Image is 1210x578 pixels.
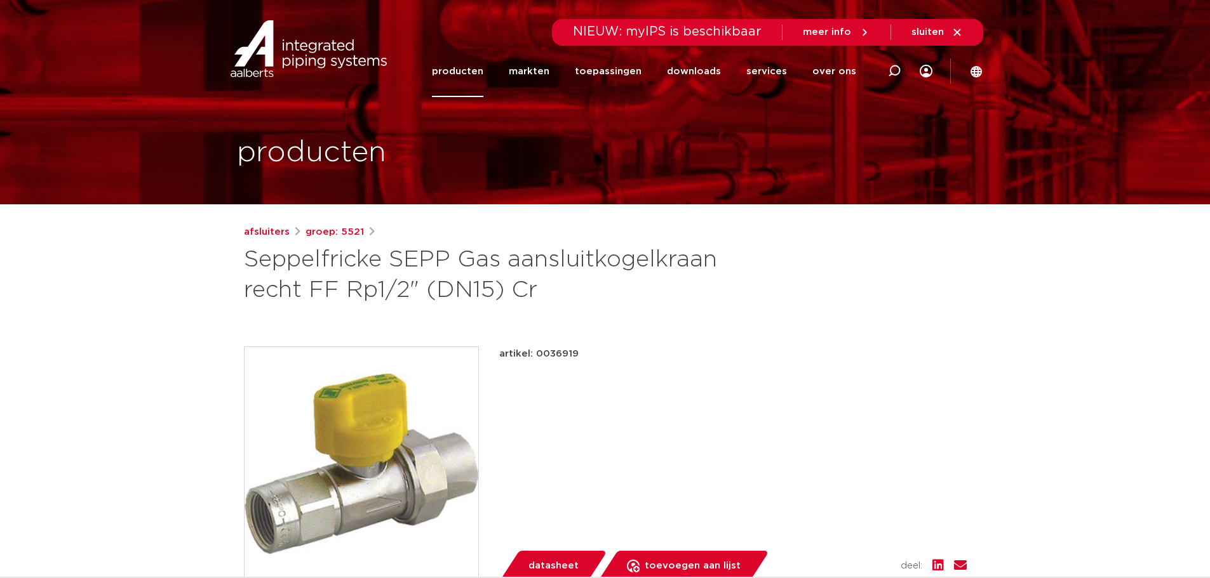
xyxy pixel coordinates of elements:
[432,46,483,97] a: producten
[306,225,364,240] a: groep: 5521
[901,558,922,574] span: deel:
[812,46,856,97] a: over ons
[237,133,386,173] h1: producten
[911,27,963,38] a: sluiten
[499,346,579,362] p: artikel: 0036919
[667,46,721,97] a: downloads
[244,225,290,240] a: afsluiters
[803,27,870,38] a: meer info
[509,46,549,97] a: markten
[432,46,856,97] nav: Menu
[920,46,932,97] div: my IPS
[244,245,721,306] h1: Seppelfricke SEPP Gas aansluitkogelkraan recht FF Rp1/2" (DN15) Cr
[573,25,762,38] span: NIEUW: myIPS is beschikbaar
[528,556,579,576] span: datasheet
[645,556,741,576] span: toevoegen aan lijst
[911,27,944,37] span: sluiten
[746,46,787,97] a: services
[575,46,642,97] a: toepassingen
[803,27,851,37] span: meer info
